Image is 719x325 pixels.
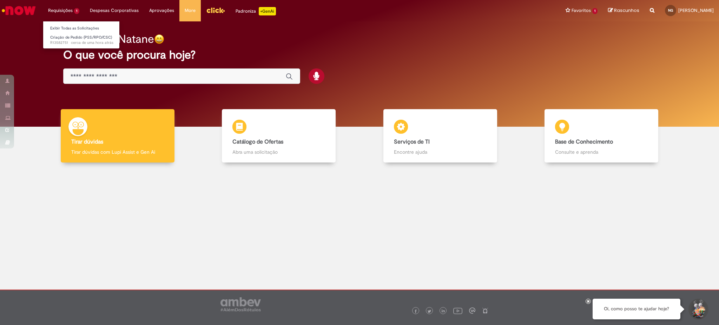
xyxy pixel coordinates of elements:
[614,7,639,14] span: Rascunhos
[555,138,613,145] b: Base de Conhecimento
[43,34,120,47] a: Aberto R13582751 : Criação de Pedido (PSS/RPO/CSC)
[198,109,360,163] a: Catálogo de Ofertas Abra uma solicitação
[206,5,225,15] img: click_logo_yellow_360x200.png
[149,7,174,14] span: Aprovações
[185,7,196,14] span: More
[71,40,113,45] span: cerca de uma hora atrás
[232,138,283,145] b: Catálogo de Ofertas
[154,34,164,44] img: happy-face.png
[428,310,431,313] img: logo_footer_twitter.png
[521,109,682,163] a: Base de Conhecimento Consulte e aprenda
[259,7,276,15] p: +GenAi
[608,7,639,14] a: Rascunhos
[43,25,120,32] a: Exibir Todas as Solicitações
[572,7,591,14] span: Favoritos
[394,138,430,145] b: Serviços de TI
[50,35,112,40] span: Criação de Pedido (PSS/RPO/CSC)
[71,148,164,155] p: Tirar dúvidas com Lupi Assist e Gen Ai
[414,310,417,313] img: logo_footer_facebook.png
[236,7,276,15] div: Padroniza
[555,148,648,155] p: Consulte e aprenda
[71,40,113,45] time: 30/09/2025 16:19:31
[71,138,103,145] b: Tirar dúvidas
[359,109,521,163] a: Serviços de TI Encontre ajuda
[453,306,462,315] img: logo_footer_youtube.png
[220,297,261,311] img: logo_footer_ambev_rotulo_gray.png
[678,7,714,13] span: [PERSON_NAME]
[74,8,79,14] span: 1
[43,21,120,49] ul: Requisições
[394,148,487,155] p: Encontre ajuda
[592,8,598,14] span: 1
[469,307,475,314] img: logo_footer_workplace.png
[50,40,113,46] span: R13582751
[63,49,656,61] h2: O que você procura hoje?
[232,148,325,155] p: Abra uma solicitação
[48,7,73,14] span: Requisições
[90,7,139,14] span: Despesas Corporativas
[668,8,673,13] span: NG
[37,109,198,163] a: Tirar dúvidas Tirar dúvidas com Lupi Assist e Gen Ai
[687,299,708,320] button: Iniciar Conversa de Suporte
[593,299,680,319] div: Oi, como posso te ajudar hoje?
[482,307,488,314] img: logo_footer_naosei.png
[1,4,37,18] img: ServiceNow
[442,309,445,313] img: logo_footer_linkedin.png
